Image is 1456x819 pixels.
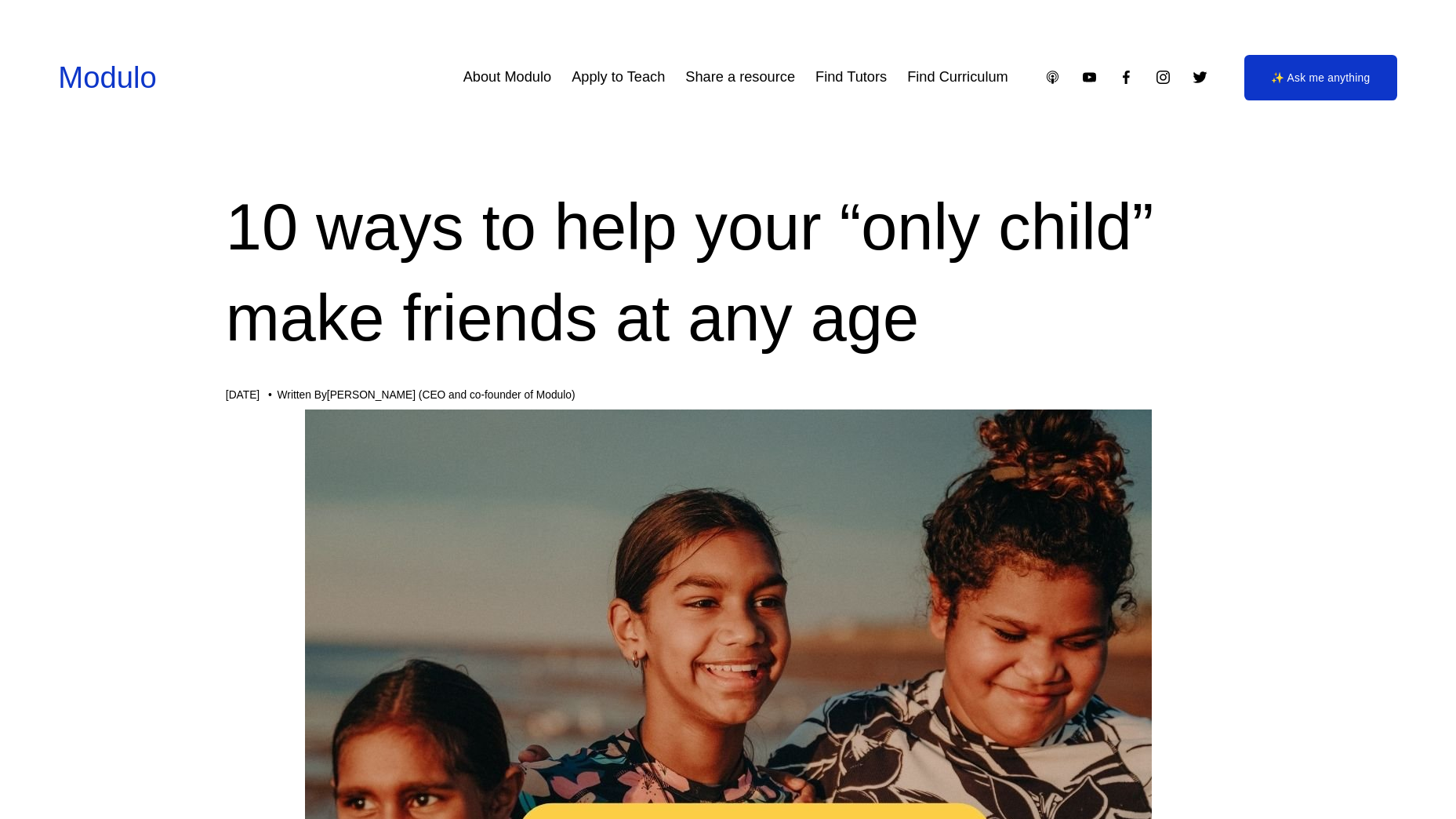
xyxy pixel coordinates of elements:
a: ✨ Ask me anything [1244,55,1397,100]
a: Apple Podcasts [1044,69,1061,86]
span: [DATE] [226,389,260,401]
a: Share a resource [685,63,795,91]
a: Modulo [58,60,157,94]
a: Find Tutors [815,63,887,91]
a: Find Curriculum [907,63,1008,91]
a: Instagram [1155,69,1171,86]
div: Written By [278,389,576,402]
a: YouTube [1081,69,1098,86]
h1: 10 ways to help your “only child” make friends at any age [226,182,1230,364]
a: About Modulo [463,63,551,91]
a: [PERSON_NAME] (CEO and co-founder of Modulo) [327,389,576,401]
a: Facebook [1118,69,1135,86]
a: Twitter [1192,69,1208,86]
a: Apply to Teach [572,63,665,91]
